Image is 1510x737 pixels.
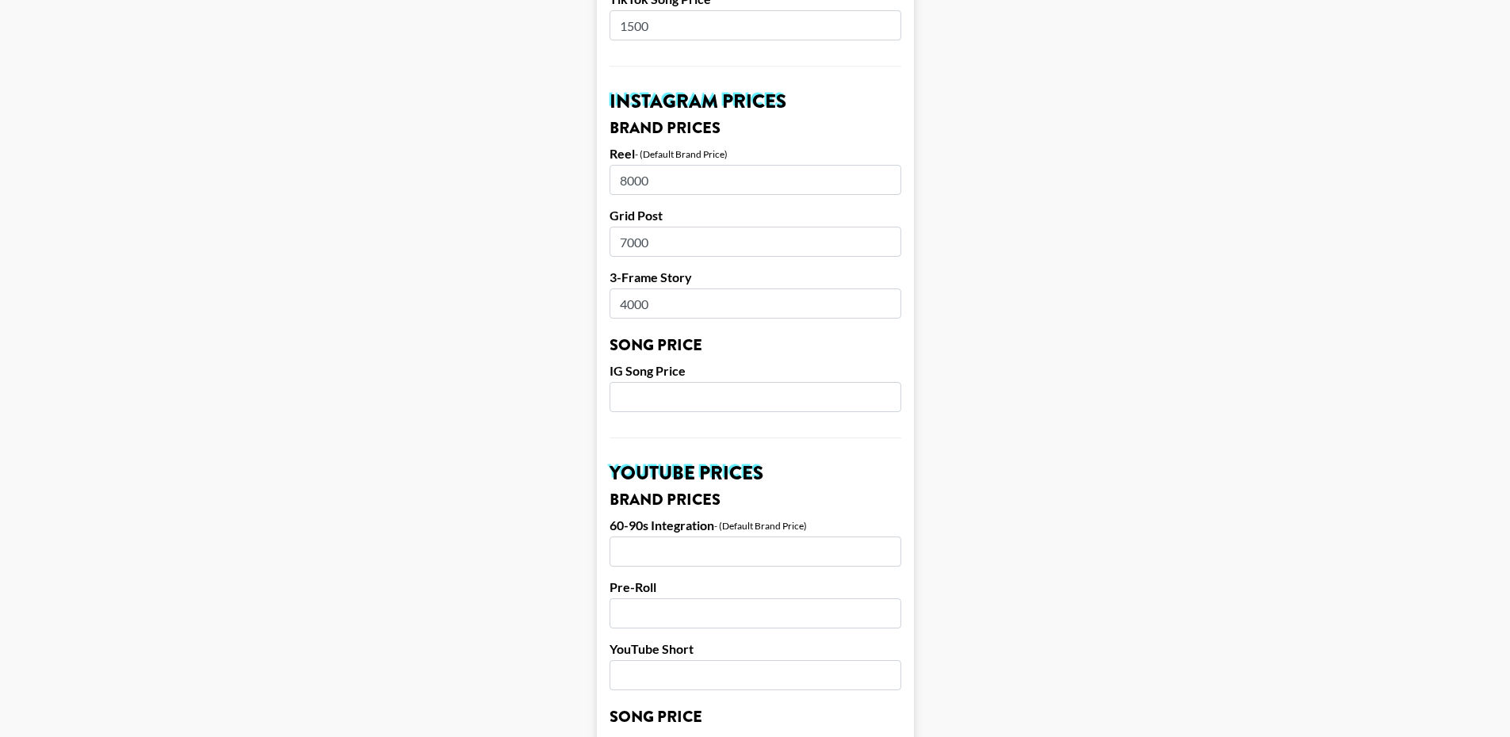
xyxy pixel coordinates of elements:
[610,146,635,162] label: Reel
[714,520,807,532] div: - (Default Brand Price)
[610,120,901,136] h3: Brand Prices
[610,208,901,223] label: Grid Post
[610,517,714,533] label: 60-90s Integration
[610,269,901,285] label: 3-Frame Story
[610,709,901,725] h3: Song Price
[610,579,901,595] label: Pre-Roll
[610,363,901,379] label: IG Song Price
[610,338,901,353] h3: Song Price
[610,641,901,657] label: YouTube Short
[610,492,901,508] h3: Brand Prices
[635,148,728,160] div: - (Default Brand Price)
[610,464,901,483] h2: YouTube Prices
[610,92,901,111] h2: Instagram Prices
